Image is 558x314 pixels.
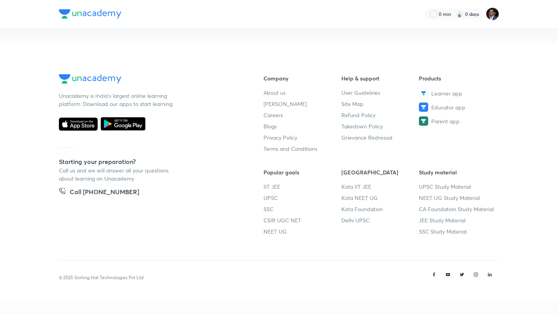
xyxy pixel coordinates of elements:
[59,274,143,281] p: © 2025 Sorting Hat Technologies Pvt Ltd
[341,183,419,191] a: Kota IIT JEE
[419,116,428,126] img: Parent app
[263,205,341,213] a: SSC
[263,216,341,224] a: CSIR UGC NET
[419,89,497,98] a: Learner app
[419,194,497,202] a: NEET UG Study Material
[59,74,239,85] a: Company Logo
[59,74,121,84] img: Company Logo
[419,74,497,82] h6: Products
[341,205,419,213] a: Kota Foundation
[341,74,419,82] h6: Help & support
[419,216,497,224] a: JEE Study Material
[341,216,419,224] a: Delhi UPSC
[263,133,341,142] a: Privacy Policy
[341,122,419,130] a: Takedown Policy
[341,168,419,176] h6: [GEOGRAPHIC_DATA]
[431,89,462,97] span: Learner app
[419,227,497,236] a: SSC Study Material
[263,111,283,119] span: Careers
[341,89,419,97] a: User Guidelines
[263,100,341,108] a: [PERSON_NAME]
[263,168,341,176] h6: Popular goals
[486,7,499,20] img: Amber Nigam
[341,111,419,119] a: Refund Policy
[419,168,497,176] h6: Study material
[70,187,139,198] h5: Call [PHONE_NUMBER]
[263,74,341,82] h6: Company
[419,89,428,98] img: Learner app
[419,116,497,126] a: Parent app
[263,183,341,191] a: IIT JEE
[431,103,465,111] span: Educator app
[419,102,428,112] img: Educator app
[263,194,341,202] a: UPSC
[59,187,139,198] a: Call [PHONE_NUMBER]
[456,10,463,18] img: streak
[419,183,497,191] a: UPSC Study Material
[263,122,341,130] a: Blogs
[341,194,419,202] a: Kota NEET UG
[263,227,341,236] a: NEET UG
[263,111,341,119] a: Careers
[263,89,341,97] a: About us
[341,133,419,142] a: Grievance Redressal
[59,157,239,166] h5: Starting your preparation?
[419,102,497,112] a: Educator app
[431,117,460,125] span: Parent app
[263,145,341,153] a: Terms and Conditions
[59,9,121,19] img: Company Logo
[341,100,419,108] a: Site Map
[419,205,497,213] a: CA Foundation Study Material
[59,166,175,183] p: Call us and we will answer all your questions about learning on Unacademy
[59,92,175,108] p: Unacademy is India’s largest online learning platform. Download our apps to start learning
